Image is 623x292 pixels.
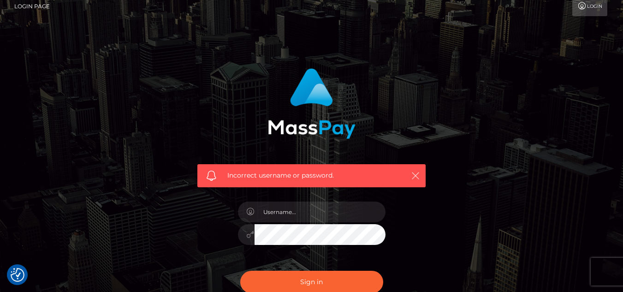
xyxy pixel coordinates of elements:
[268,68,356,139] img: MassPay Login
[11,268,24,282] button: Consent Preferences
[227,171,396,180] span: Incorrect username or password.
[11,268,24,282] img: Revisit consent button
[255,202,386,222] input: Username...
